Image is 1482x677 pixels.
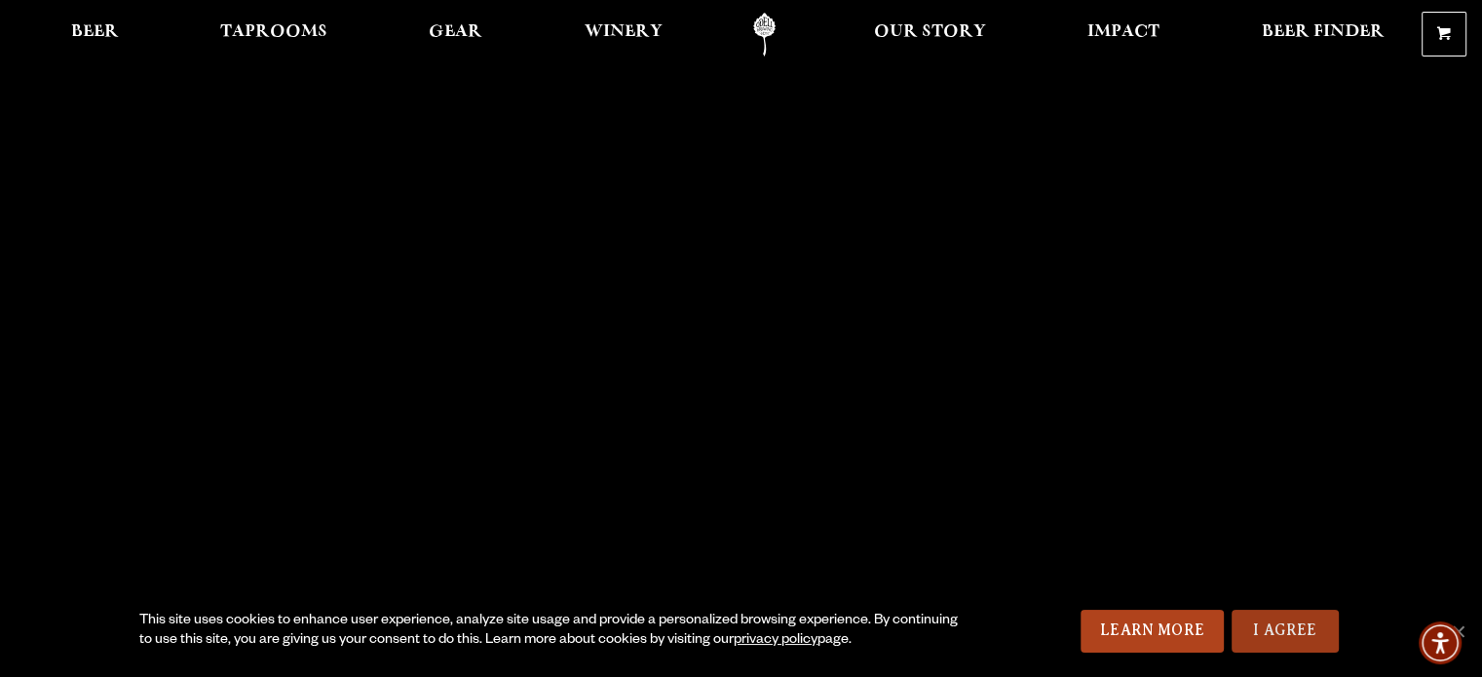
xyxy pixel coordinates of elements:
[1248,13,1396,56] a: Beer Finder
[1232,610,1339,653] a: I Agree
[208,13,340,56] a: Taprooms
[71,24,119,40] span: Beer
[1261,24,1384,40] span: Beer Finder
[1419,621,1462,664] div: Accessibility Menu
[1081,610,1224,653] a: Learn More
[585,24,663,40] span: Winery
[861,13,999,56] a: Our Story
[220,24,327,40] span: Taprooms
[874,24,986,40] span: Our Story
[572,13,675,56] a: Winery
[1075,13,1172,56] a: Impact
[139,612,970,651] div: This site uses cookies to enhance user experience, analyze site usage and provide a personalized ...
[728,13,801,56] a: Odell Home
[416,13,495,56] a: Gear
[734,633,817,649] a: privacy policy
[1087,24,1159,40] span: Impact
[429,24,482,40] span: Gear
[58,13,132,56] a: Beer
